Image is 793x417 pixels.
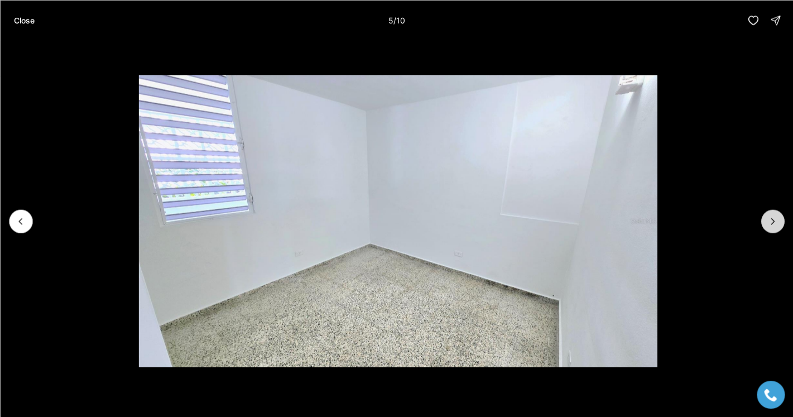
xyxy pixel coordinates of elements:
[9,209,32,233] button: Previous slide
[13,16,34,25] p: Close
[761,209,784,233] button: Next slide
[7,9,41,31] button: Close
[388,15,405,25] p: 5 / 10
